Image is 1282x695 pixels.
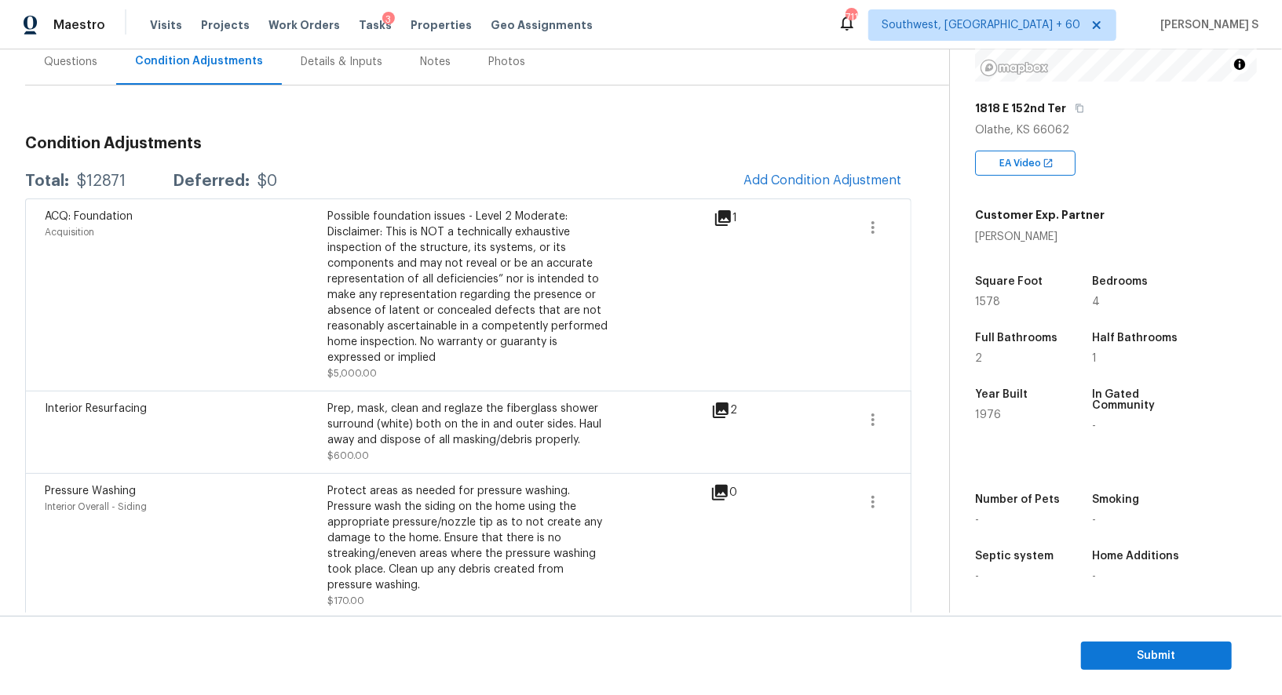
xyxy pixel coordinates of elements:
button: Copy Address [1072,101,1087,115]
span: [PERSON_NAME] S [1154,17,1258,33]
span: $600.00 [327,451,369,460]
h5: Bedrooms [1092,276,1148,287]
div: [PERSON_NAME] [975,229,1105,245]
span: - [1092,420,1096,431]
span: - [975,571,979,582]
h5: Half Bathrooms [1092,333,1178,344]
span: Southwest, [GEOGRAPHIC_DATA] + 60 [882,17,1080,33]
div: Details & Inputs [301,54,382,70]
span: $5,000.00 [327,369,377,378]
div: 711 [846,9,856,25]
h5: Square Foot [975,276,1043,287]
span: Visits [150,17,182,33]
span: Maestro [53,17,105,33]
span: Work Orders [268,17,340,33]
h3: Condition Adjustments [25,136,911,151]
span: 1 [1092,353,1097,364]
div: EA Video [975,151,1076,176]
span: EA Video [999,155,1047,171]
span: - [975,515,979,526]
div: 1 [714,209,787,227]
div: Photos [488,54,525,70]
button: Submit [1081,642,1232,671]
h5: Septic system [975,551,1054,562]
span: Properties [411,17,472,33]
span: Interior Overall - Siding [45,502,147,511]
h5: Smoking [1092,494,1139,505]
div: 2 [711,401,787,420]
div: Prep, mask, clean and reglaze the fiberglass shower surround (white) both on the in and outer sid... [327,401,610,448]
h5: In Gated Community [1092,389,1180,411]
span: Toggle attribution [1235,56,1244,73]
span: Projects [201,17,250,33]
span: Pressure Washing [45,486,136,497]
button: Toggle attribution [1230,55,1249,74]
div: Condition Adjustments [135,53,263,69]
div: $0 [257,173,277,189]
div: Possible foundation issues - Level 2 Moderate: Disclaimer: This is NOT a technically exhaustive i... [327,209,610,366]
span: 1976 [975,409,1001,420]
span: 1578 [975,297,1000,307]
h5: Year Built [975,389,1028,400]
button: Add Condition Adjustment [734,164,911,197]
span: 2 [975,353,982,364]
div: 0 [710,483,787,502]
span: Tasks [359,20,392,31]
div: Questions [44,54,97,70]
span: - [1092,571,1096,582]
div: Total: [25,173,69,189]
div: Protect areas as needed for pressure washing. Pressure wash the siding on the home using the appr... [327,483,610,593]
div: 3 [382,12,395,27]
span: Add Condition Adjustment [743,173,902,187]
span: 4 [1092,297,1100,307]
div: Deferred: [173,173,250,189]
span: Submit [1094,646,1219,666]
div: Olathe, KS 66062 [975,122,1257,138]
img: Open In New Icon [1043,158,1054,169]
h5: 1818 E 152nd Ter [975,100,1066,116]
a: Mapbox homepage [980,59,1049,77]
span: $170.00 [327,596,364,606]
span: - [1092,515,1096,526]
span: Acquisition [45,227,94,237]
h5: Full Bathrooms [975,333,1057,344]
span: ACQ: Foundation [45,211,133,222]
div: $12871 [77,173,126,189]
div: Notes [420,54,451,70]
h5: Number of Pets [975,494,1060,505]
h5: Home Additions [1092,551,1179,562]
span: Geo Assignments [491,17,593,33]
span: Interior Resurfacing [45,403,147,414]
h5: Customer Exp. Partner [975,207,1105,223]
